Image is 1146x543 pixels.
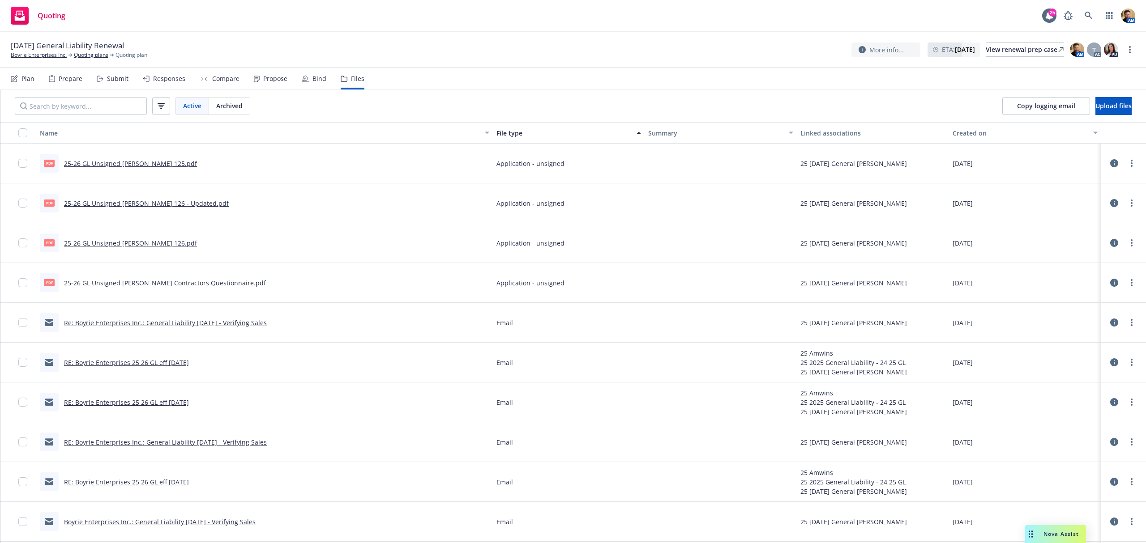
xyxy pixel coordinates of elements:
[1104,42,1118,57] img: photo
[1126,198,1137,208] a: more
[64,358,189,367] a: RE: Boyrie Enterprises 25 26 GL eff [DATE]
[11,51,67,59] a: Boyrie Enterprises Inc.
[216,101,243,110] span: Archived
[18,358,27,367] input: Toggle Row Selected
[1092,45,1096,55] span: T
[800,348,907,358] div: 25 Amwins
[800,437,907,447] div: 25 [DATE] General [PERSON_NAME]
[800,407,907,416] div: 25 [DATE] General [PERSON_NAME]
[64,239,197,247] a: 25-26 GL Unsigned [PERSON_NAME] 126.pdf
[1125,44,1135,55] a: more
[953,278,973,288] span: [DATE]
[800,517,907,526] div: 25 [DATE] General [PERSON_NAME]
[1095,97,1132,115] button: Upload files
[1025,525,1086,543] button: Nova Assist
[1017,102,1075,110] span: Copy logging email
[18,128,27,137] input: Select all
[797,122,949,144] button: Linked associations
[74,51,108,59] a: Quoting plans
[44,279,55,286] span: pdf
[648,128,783,138] div: Summary
[1100,7,1118,25] a: Switch app
[1043,530,1079,538] span: Nova Assist
[1121,8,1135,23] img: photo
[15,97,147,115] input: Search by keyword...
[351,75,364,82] div: Files
[496,437,513,447] span: Email
[869,45,904,55] span: More info...
[800,468,907,477] div: 25 Amwins
[18,517,27,526] input: Toggle Row Selected
[496,517,513,526] span: Email
[18,159,27,168] input: Toggle Row Selected
[942,45,975,54] span: ETA :
[953,398,973,407] span: [DATE]
[1126,357,1137,368] a: more
[7,3,69,28] a: Quoting
[18,398,27,407] input: Toggle Row Selected
[64,398,189,407] a: RE: Boyrie Enterprises 25 26 GL eff [DATE]
[496,128,632,138] div: File type
[496,398,513,407] span: Email
[953,238,973,248] span: [DATE]
[800,159,907,168] div: 25 [DATE] General [PERSON_NAME]
[800,238,907,248] div: 25 [DATE] General [PERSON_NAME]
[493,122,645,144] button: File type
[953,199,973,208] span: [DATE]
[496,358,513,367] span: Email
[1126,158,1137,169] a: more
[800,358,907,367] div: 25 2025 General Liability - 24 25 GL
[986,42,1064,57] a: View renewal prep case
[953,159,973,168] span: [DATE]
[18,199,27,208] input: Toggle Row Selected
[263,75,287,82] div: Propose
[153,75,185,82] div: Responses
[40,128,479,138] div: Name
[21,75,34,82] div: Plan
[953,517,973,526] span: [DATE]
[496,159,564,168] span: Application - unsigned
[800,278,907,288] div: 25 [DATE] General [PERSON_NAME]
[800,487,907,496] div: 25 [DATE] General [PERSON_NAME]
[953,358,973,367] span: [DATE]
[1070,42,1084,57] img: photo
[107,75,128,82] div: Submit
[986,43,1064,56] div: View renewal prep case
[1059,7,1077,25] a: Report a Bug
[11,40,124,51] span: [DATE] General Liability Renewal
[851,42,920,57] button: More info...
[953,437,973,447] span: [DATE]
[212,75,239,82] div: Compare
[64,478,189,486] a: RE: Boyrie Enterprises 25 26 GL eff [DATE]
[1025,525,1036,543] div: Drag to move
[18,437,27,446] input: Toggle Row Selected
[64,318,267,327] a: Re: Boyrie Enterprises Inc.: General Liability [DATE] - Verifying Sales
[18,477,27,486] input: Toggle Row Selected
[1095,102,1132,110] span: Upload files
[1126,437,1137,447] a: more
[955,45,975,54] strong: [DATE]
[800,128,945,138] div: Linked associations
[800,388,907,398] div: 25 Amwins
[1126,317,1137,328] a: more
[59,75,82,82] div: Prepare
[496,238,564,248] span: Application - unsigned
[18,238,27,247] input: Toggle Row Selected
[1126,277,1137,288] a: more
[953,477,973,487] span: [DATE]
[496,199,564,208] span: Application - unsigned
[1126,516,1137,527] a: more
[800,398,907,407] div: 25 2025 General Liability - 24 25 GL
[800,318,907,327] div: 25 [DATE] General [PERSON_NAME]
[645,122,797,144] button: Summary
[312,75,326,82] div: Bind
[496,318,513,327] span: Email
[496,278,564,288] span: Application - unsigned
[18,278,27,287] input: Toggle Row Selected
[1048,8,1056,17] div: 25
[64,518,256,526] a: Boyrie Enterprises Inc.: General Liability [DATE] - Verifying Sales
[115,51,147,59] span: Quoting plan
[1126,476,1137,487] a: more
[949,122,1101,144] button: Created on
[800,199,907,208] div: 25 [DATE] General [PERSON_NAME]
